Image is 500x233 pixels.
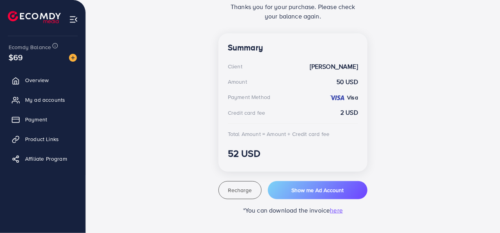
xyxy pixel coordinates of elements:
[6,72,80,88] a: Overview
[228,43,358,53] h4: Summary
[9,49,23,65] span: $69
[228,186,252,194] span: Recharge
[467,198,494,227] iframe: Chat
[329,95,345,101] img: credit
[228,93,270,101] div: Payment Method
[6,112,80,127] a: Payment
[228,130,329,138] div: Total Amount = Amount + Credit card fee
[6,92,80,108] a: My ad accounts
[336,77,358,86] strong: 50 USD
[6,131,80,147] a: Product Links
[218,181,262,199] button: Recharge
[25,96,65,104] span: My ad accounts
[330,206,343,215] span: here
[228,2,358,21] p: Thanks you for your purchase. Please check your balance again.
[268,181,367,199] button: Show me Ad Account
[228,62,242,70] div: Client
[228,148,358,159] h3: 52 USD
[218,205,367,215] p: *You can download the invoice
[69,15,78,24] img: menu
[340,108,358,117] strong: 2 USD
[25,155,67,163] span: Affiliate Program
[310,62,358,71] strong: [PERSON_NAME]
[8,11,61,23] img: logo
[291,186,344,194] span: Show me Ad Account
[25,135,59,143] span: Product Links
[69,54,77,62] img: image
[228,78,247,86] div: Amount
[6,151,80,167] a: Affiliate Program
[9,43,51,51] span: Ecomdy Balance
[25,116,47,123] span: Payment
[347,94,358,101] strong: Visa
[25,76,49,84] span: Overview
[228,109,265,117] div: Credit card fee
